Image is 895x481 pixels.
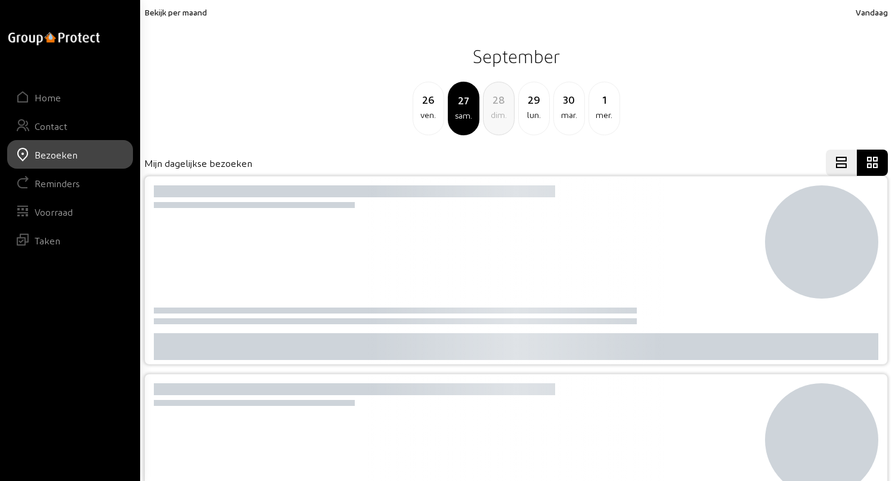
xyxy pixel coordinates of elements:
[144,157,252,169] h4: Mijn dagelijkse bezoeken
[7,111,133,140] a: Contact
[35,206,73,218] div: Voorraad
[35,178,80,189] div: Reminders
[7,140,133,169] a: Bezoeken
[449,108,478,123] div: sam.
[484,108,514,122] div: dim.
[7,83,133,111] a: Home
[484,91,514,108] div: 28
[413,108,444,122] div: ven.
[144,41,888,71] h2: September
[589,91,620,108] div: 1
[35,92,61,103] div: Home
[519,91,549,108] div: 29
[35,235,60,246] div: Taken
[144,7,207,17] span: Bekijk per maand
[856,7,888,17] span: Vandaag
[35,120,67,132] div: Contact
[7,226,133,255] a: Taken
[7,197,133,226] a: Voorraad
[449,92,478,108] div: 27
[7,169,133,197] a: Reminders
[554,91,584,108] div: 30
[519,108,549,122] div: lun.
[35,149,78,160] div: Bezoeken
[554,108,584,122] div: mar.
[8,32,100,45] img: logo-oneline.png
[589,108,620,122] div: mer.
[413,91,444,108] div: 26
